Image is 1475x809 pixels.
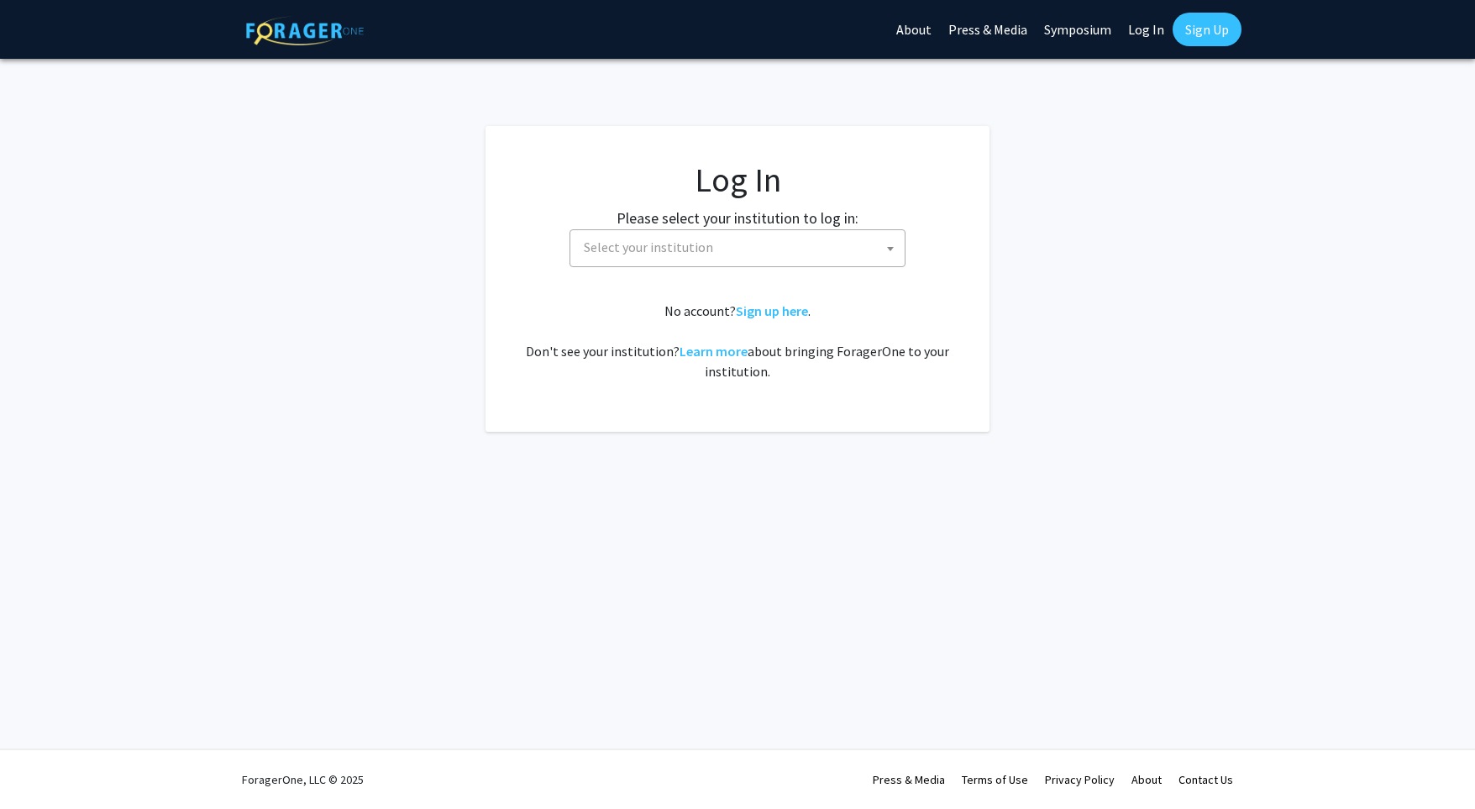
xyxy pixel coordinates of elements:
[1131,772,1162,787] a: About
[1173,13,1241,46] a: Sign Up
[736,302,808,319] a: Sign up here
[1178,772,1233,787] a: Contact Us
[1045,772,1115,787] a: Privacy Policy
[519,160,956,200] h1: Log In
[680,343,748,360] a: Learn more about bringing ForagerOne to your institution
[242,750,364,809] div: ForagerOne, LLC © 2025
[246,16,364,45] img: ForagerOne Logo
[873,772,945,787] a: Press & Media
[519,301,956,381] div: No account? . Don't see your institution? about bringing ForagerOne to your institution.
[570,229,905,267] span: Select your institution
[584,239,713,255] span: Select your institution
[577,230,905,265] span: Select your institution
[617,207,858,229] label: Please select your institution to log in:
[962,772,1028,787] a: Terms of Use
